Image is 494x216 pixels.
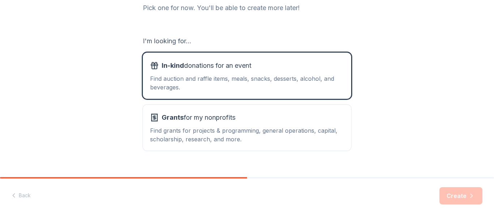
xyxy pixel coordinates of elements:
[162,112,235,123] span: for my nonprofits
[162,60,251,71] span: donations for an event
[143,105,351,151] button: Grantsfor my nonprofitsFind grants for projects & programming, general operations, capital, schol...
[143,2,351,14] div: Pick one for now. You'll be able to create more later!
[162,114,184,121] span: Grants
[150,74,344,92] div: Find auction and raffle items, meals, snacks, desserts, alcohol, and beverages.
[150,126,344,144] div: Find grants for projects & programming, general operations, capital, scholarship, research, and m...
[162,62,184,69] span: In-kind
[143,35,351,47] div: I'm looking for...
[143,53,351,99] button: In-kinddonations for an eventFind auction and raffle items, meals, snacks, desserts, alcohol, and...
